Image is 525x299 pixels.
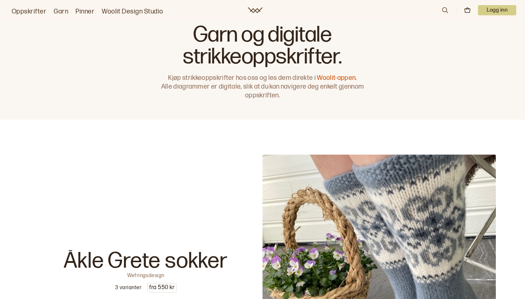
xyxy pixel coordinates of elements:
a: Woolit [248,7,262,13]
p: fra 550 kr [148,283,176,292]
a: Pinner [75,7,94,17]
h1: Garn og digitale strikkeoppskrifter. [157,24,367,68]
a: Oppskrifter [12,7,46,17]
a: Woolit Design Studio [102,7,163,17]
p: Kjøp strikkeoppskrifter hos oss og les dem direkte i Alle diagrammer er digitale, slik at du kan ... [157,74,367,100]
p: Åkle Grete sokker [64,250,228,272]
p: Logg inn [478,5,516,15]
p: Wefringsdesign [127,272,164,277]
a: Woolit-appen. [317,74,357,82]
button: User dropdown [478,5,516,15]
a: Garn [54,7,68,17]
p: 3 varianter [115,284,141,291]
